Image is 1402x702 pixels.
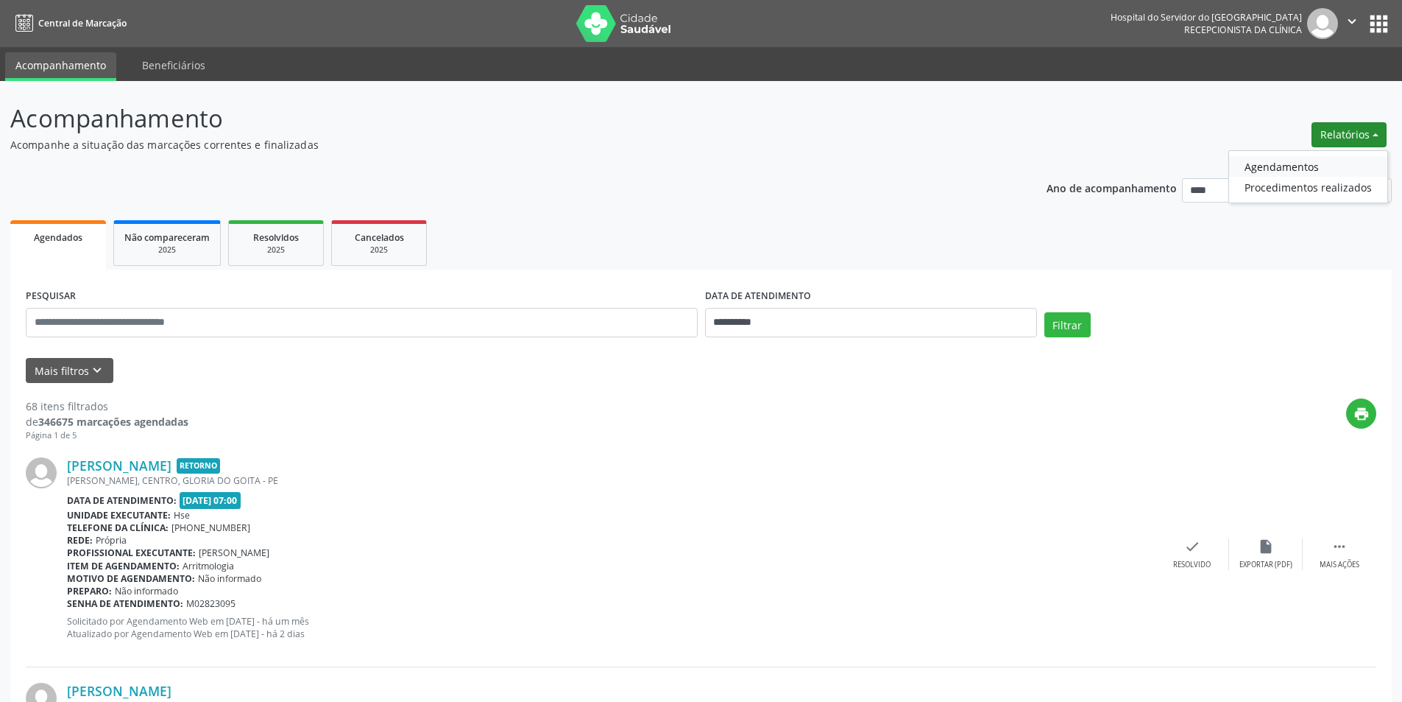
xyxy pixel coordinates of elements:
[1307,8,1338,39] img: img
[171,522,250,534] span: [PHONE_NUMBER]
[67,585,112,597] b: Preparo:
[26,429,188,442] div: Página 1 de 5
[1239,560,1292,570] div: Exportar (PDF)
[26,399,188,414] div: 68 itens filtrados
[26,285,76,308] label: PESQUISAR
[1229,177,1387,197] a: Procedimentos realizados
[67,683,171,699] a: [PERSON_NAME]
[26,414,188,429] div: de
[1047,178,1177,197] p: Ano de acompanhamento
[67,597,183,610] b: Senha de atendimento:
[38,415,188,429] strong: 346675 marcações agendadas
[1229,156,1387,177] a: Agendamentos
[186,597,236,610] span: M02823095
[1184,538,1200,555] i: check
[5,52,116,81] a: Acompanhamento
[67,572,195,585] b: Motivo de agendamento:
[67,547,196,559] b: Profissional executante:
[67,522,169,534] b: Telefone da clínica:
[115,585,178,597] span: Não informado
[38,17,127,29] span: Central de Marcação
[67,615,1155,640] p: Solicitado por Agendamento Web em [DATE] - há um mês Atualizado por Agendamento Web em [DATE] - h...
[26,457,57,488] img: img
[253,231,299,244] span: Resolvidos
[89,362,105,379] i: keyboard_arrow_down
[1044,312,1091,337] button: Filtrar
[67,474,1155,487] div: [PERSON_NAME], CENTRO, GLORIA DO GOITA - PE
[198,572,261,585] span: Não informado
[1320,560,1359,570] div: Mais ações
[1331,538,1348,555] i: 
[10,100,977,137] p: Acompanhamento
[183,560,234,572] span: Arritmologia
[180,492,241,509] span: [DATE] 07:00
[177,458,220,474] span: Retorno
[10,11,127,35] a: Central de Marcação
[355,231,404,244] span: Cancelados
[67,494,177,507] b: Data de atendimento:
[199,547,269,559] span: [PERSON_NAME]
[67,534,93,547] b: Rede:
[96,534,127,547] span: Própria
[1366,11,1392,37] button: apps
[67,457,171,474] a: [PERSON_NAME]
[1311,122,1387,147] button: Relatórios
[124,245,210,256] div: 2025
[34,231,82,244] span: Agendados
[1173,560,1211,570] div: Resolvido
[705,285,811,308] label: DATA DE ATENDIMENTO
[1258,538,1274,555] i: insert_drive_file
[124,231,210,244] span: Não compareceram
[342,245,416,256] div: 2025
[1338,8,1366,39] button: 
[1184,24,1302,36] span: Recepcionista da clínica
[10,137,977,152] p: Acompanhe a situação das marcações correntes e finalizadas
[1346,399,1376,429] button: print
[1353,406,1370,422] i: print
[1111,11,1302,24] div: Hospital do Servidor do [GEOGRAPHIC_DATA]
[239,245,313,256] div: 2025
[174,509,190,522] span: Hse
[26,358,113,384] button: Mais filtroskeyboard_arrow_down
[67,560,180,572] b: Item de agendamento:
[1344,13,1360,29] i: 
[132,52,216,78] a: Beneficiários
[67,509,171,522] b: Unidade executante:
[1228,150,1388,203] ul: Relatórios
